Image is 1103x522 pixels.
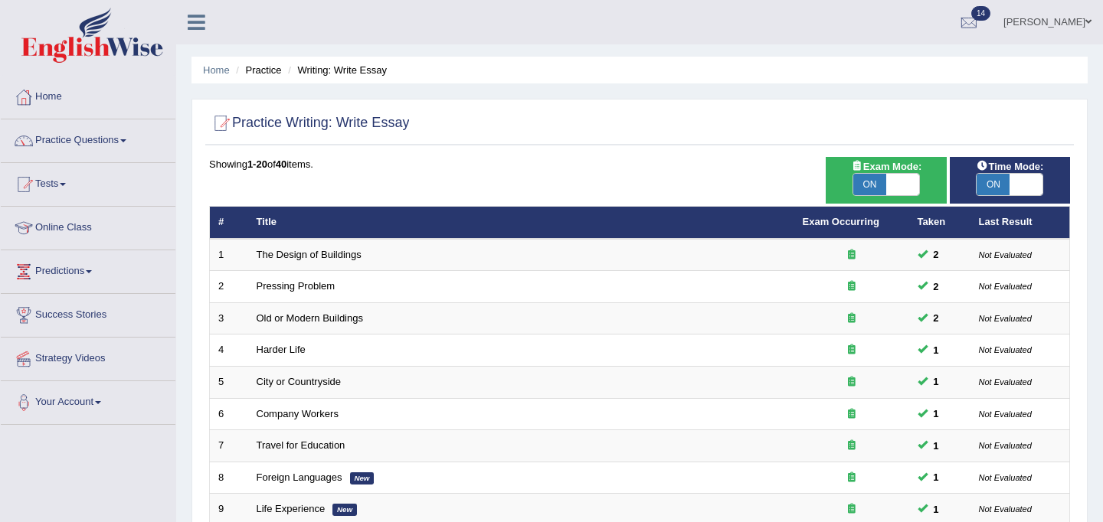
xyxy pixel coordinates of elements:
[928,310,945,326] span: You can still take this question
[803,216,879,227] a: Exam Occurring
[210,207,248,239] th: #
[928,469,945,485] span: You can still take this question
[803,279,901,294] div: Exam occurring question
[257,439,345,451] a: Travel for Education
[853,174,886,195] span: ON
[979,282,1032,291] small: Not Evaluated
[210,271,248,303] td: 2
[332,504,357,516] em: New
[1,381,175,419] a: Your Account
[803,502,901,517] div: Exam occurring question
[276,158,286,170] b: 40
[928,342,945,358] span: You can still take this question
[247,158,267,170] b: 1-20
[979,250,1032,259] small: Not Evaluated
[1,163,175,201] a: Tests
[928,279,945,295] span: You can still take this question
[257,249,362,260] a: The Design of Buildings
[210,334,248,367] td: 4
[979,345,1032,354] small: Not Evaluated
[203,64,230,76] a: Home
[1,207,175,245] a: Online Class
[803,375,901,390] div: Exam occurring question
[970,207,1070,239] th: Last Result
[970,158,1049,175] span: Time Mode:
[1,294,175,332] a: Success Stories
[257,280,335,292] a: Pressing Problem
[803,248,901,263] div: Exam occurring question
[210,367,248,399] td: 5
[257,376,342,387] a: City or Countryside
[210,430,248,462] td: 7
[209,112,409,135] h2: Practice Writing: Write Essay
[845,158,928,175] span: Exam Mode:
[928,246,945,263] span: You can still take this question
[979,377,1032,387] small: Not Evaluated
[803,407,901,422] div: Exam occurring question
[257,344,306,355] a: Harder Life
[1,250,175,289] a: Predictions
[928,406,945,422] span: You can still take this question
[979,314,1032,323] small: Not Evaluated
[257,408,339,419] a: Company Workers
[232,63,281,77] li: Practice
[979,473,1032,482] small: Not Evaluated
[210,462,248,494] td: 8
[977,174,1010,195] span: ON
[803,312,901,326] div: Exam occurring question
[210,302,248,334] td: 3
[209,157,1070,171] div: Showing of items.
[1,119,175,158] a: Practice Questions
[257,471,342,483] a: Foreign Languages
[1,76,175,114] a: Home
[979,441,1032,450] small: Not Evaluated
[803,343,901,357] div: Exam occurring question
[257,503,326,514] a: Life Experience
[928,438,945,454] span: You can still take this question
[210,239,248,271] td: 1
[803,471,901,485] div: Exam occurring question
[971,6,990,21] span: 14
[257,312,363,324] a: Old or Modern Buildings
[248,207,794,239] th: Title
[284,63,387,77] li: Writing: Write Essay
[210,398,248,430] td: 6
[350,472,375,484] em: New
[928,374,945,390] span: You can still take this question
[928,501,945,517] span: You can still take this question
[826,157,946,204] div: Show exams occurring in exams
[979,409,1032,419] small: Not Evaluated
[979,504,1032,514] small: Not Evaluated
[803,439,901,453] div: Exam occurring question
[1,338,175,376] a: Strategy Videos
[909,207,970,239] th: Taken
